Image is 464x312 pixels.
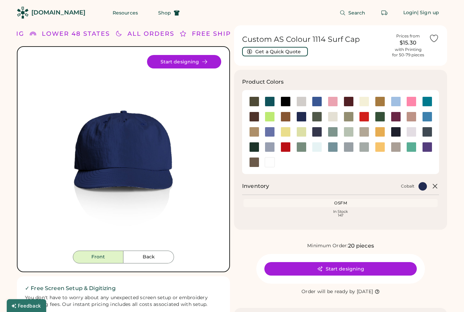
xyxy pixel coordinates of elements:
div: 20 pieces [348,242,374,250]
h2: ✓ Free Screen Setup & Digitizing [25,284,222,292]
div: ALL ORDERS [127,29,174,38]
button: Get a Quick Quote [242,47,308,56]
div: LOWER 48 STATES [42,29,110,38]
button: Resources [105,6,146,20]
div: [DATE] [357,288,373,295]
div: with Printing for 50-79 pieces [392,47,424,58]
iframe: Front Chat [432,282,461,311]
button: Search [331,6,374,20]
div: | Sign up [417,9,439,16]
button: Start designing [147,55,221,68]
div: Order will be ready by [301,288,355,295]
div: FREE SHIPPING [192,29,250,38]
h1: Custom AS Colour 1114 Surf Cap [242,35,387,44]
h3: Product Colors [242,78,284,86]
button: Retrieve an order [378,6,391,20]
div: [DOMAIN_NAME] [31,8,85,17]
h2: Inventory [242,182,269,190]
button: Shop [150,6,188,20]
button: Back [123,251,174,263]
button: Start designing [264,262,417,276]
div: In Stock 147 [245,210,436,217]
div: $15.30 [391,39,425,47]
img: Rendered Logo - Screens [17,7,29,19]
span: Search [348,10,366,15]
div: Minimum Order: [307,243,348,249]
div: 1114 Style Image [26,55,221,251]
div: You don't have to worry about any unexpected screen setup or embroidery digitizing fees. Our inst... [25,294,222,308]
span: Shop [158,10,171,15]
div: Cobalt [401,183,414,189]
div: Prices from [396,33,420,39]
div: Login [403,9,417,16]
button: Front [73,251,123,263]
img: 1114 - Cobalt Front Image [26,55,221,251]
div: OSFM [245,200,436,206]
